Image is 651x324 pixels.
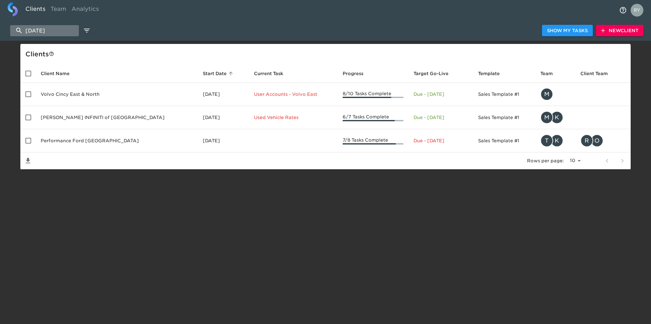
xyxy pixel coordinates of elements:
[338,106,409,129] td: 6/7 Tasks Complete
[49,51,54,56] svg: This is a list of all of your clients and clients shared with you
[343,70,372,77] span: Progress
[36,83,198,106] td: Volvo Cincy East & North
[338,83,409,106] td: 8/10 Tasks Complete
[198,83,249,106] td: [DATE]
[414,70,457,77] span: Target Go-Live
[20,64,631,169] table: enhanced table
[542,25,593,37] button: Show My Tasks
[254,70,283,77] span: This is the next Task in this Hub that should be completed
[473,106,535,129] td: Sales Template #1
[580,134,593,147] div: R
[414,91,468,97] p: Due - [DATE]
[615,3,631,18] button: notifications
[254,70,291,77] span: Current Task
[8,2,18,16] img: logo
[596,25,643,37] button: NewClient
[36,106,198,129] td: [PERSON_NAME] INFINITI of [GEOGRAPHIC_DATA]
[580,70,616,77] span: Client Team
[414,137,468,144] p: Due - [DATE]
[254,114,332,121] p: Used Vehicle Rates
[198,106,249,129] td: [DATE]
[41,70,78,77] span: Client Name
[414,114,468,121] p: Due - [DATE]
[551,134,563,147] div: K
[20,153,36,168] button: Save List
[601,27,638,35] span: New Client
[527,158,564,164] p: Rows per page:
[566,156,583,166] select: rows per page
[473,129,535,152] td: Sales Template #1
[69,2,101,18] a: Analytics
[540,88,570,101] div: mike.crothers@roadster.com
[540,88,553,101] div: M
[81,25,92,36] button: edit
[414,70,449,77] span: Calculated based on the start date and the duration of all Tasks contained in this Hub.
[551,111,563,124] div: K
[540,70,561,77] span: Team
[338,129,409,152] td: 7/8 Tasks Complete
[36,129,198,152] td: Performance Ford [GEOGRAPHIC_DATA]
[591,134,603,147] div: O
[580,134,626,147] div: raj.taneja@roadster.com, oaltizio@performancefordeh.com
[540,134,553,147] div: T
[203,70,235,77] span: Start Date
[10,25,79,36] input: search
[198,129,249,152] td: [DATE]
[23,2,48,18] a: Clients
[478,70,508,77] span: Template
[547,27,588,35] span: Show My Tasks
[254,91,332,97] p: User Accounts - Volvo East
[540,134,570,147] div: tracy@roadster.com, kevin.dodt@roadster.com
[540,111,570,124] div: mike.crothers@roadster.com, kevin.dodt@roadster.com
[48,2,69,18] a: Team
[540,111,553,124] div: M
[25,49,628,59] div: Client s
[473,83,535,106] td: Sales Template #1
[631,4,643,17] img: Profile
